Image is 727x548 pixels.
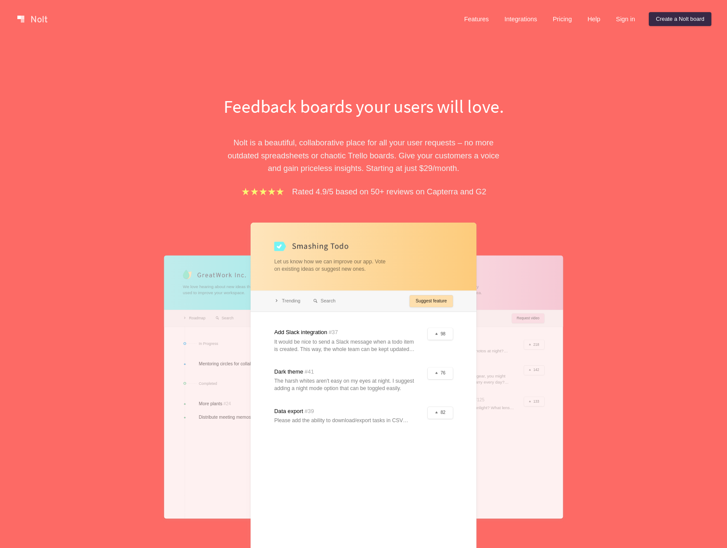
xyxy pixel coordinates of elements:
[497,12,544,26] a: Integrations
[546,12,579,26] a: Pricing
[649,12,711,26] a: Create a Nolt board
[292,185,486,198] p: Rated 4.9/5 based on 50+ reviews on Capterra and G2
[241,187,285,197] img: stars.b067e34983.png
[457,12,496,26] a: Features
[214,136,513,174] p: Nolt is a beautiful, collaborative place for all your user requests – no more outdated spreadshee...
[214,94,513,119] h1: Feedback boards your users will love.
[581,12,608,26] a: Help
[609,12,642,26] a: Sign in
